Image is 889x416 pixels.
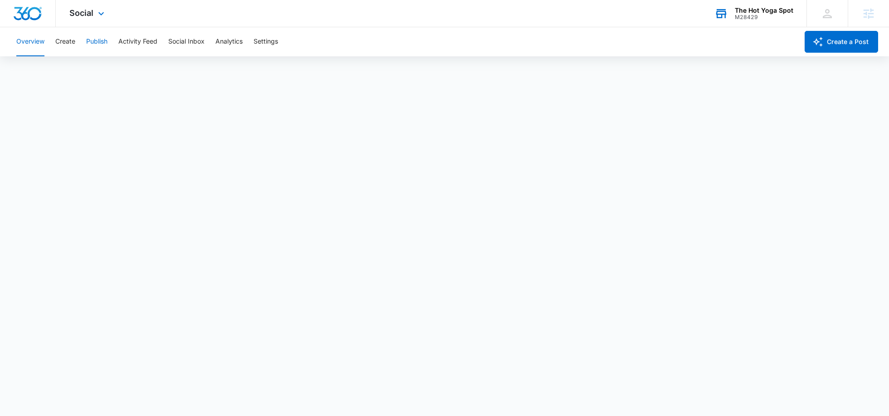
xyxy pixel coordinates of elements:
[215,27,243,56] button: Analytics
[735,14,793,20] div: account id
[805,31,878,53] button: Create a Post
[735,7,793,14] div: account name
[118,27,157,56] button: Activity Feed
[16,27,44,56] button: Overview
[168,27,205,56] button: Social Inbox
[69,8,93,18] span: Social
[86,27,107,56] button: Publish
[55,27,75,56] button: Create
[254,27,278,56] button: Settings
